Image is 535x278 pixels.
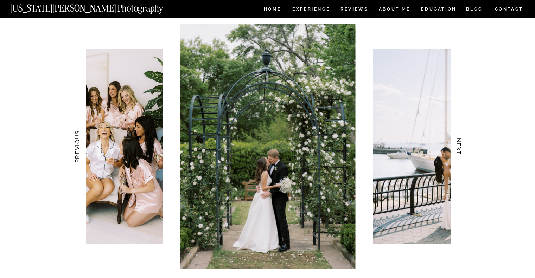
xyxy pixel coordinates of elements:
a: BLOG [466,7,483,13]
a: REVIEWS [340,7,367,13]
a: ABOUT ME [378,7,410,13]
a: [US_STATE][PERSON_NAME] Photography [10,4,187,9]
a: EDUCATION [420,7,457,13]
a: CONTACT [494,5,523,13]
h3: NEXT [455,124,462,169]
h3: PREVIOUS [73,124,81,169]
a: Experience [292,7,329,13]
a: HOME [262,7,282,13]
